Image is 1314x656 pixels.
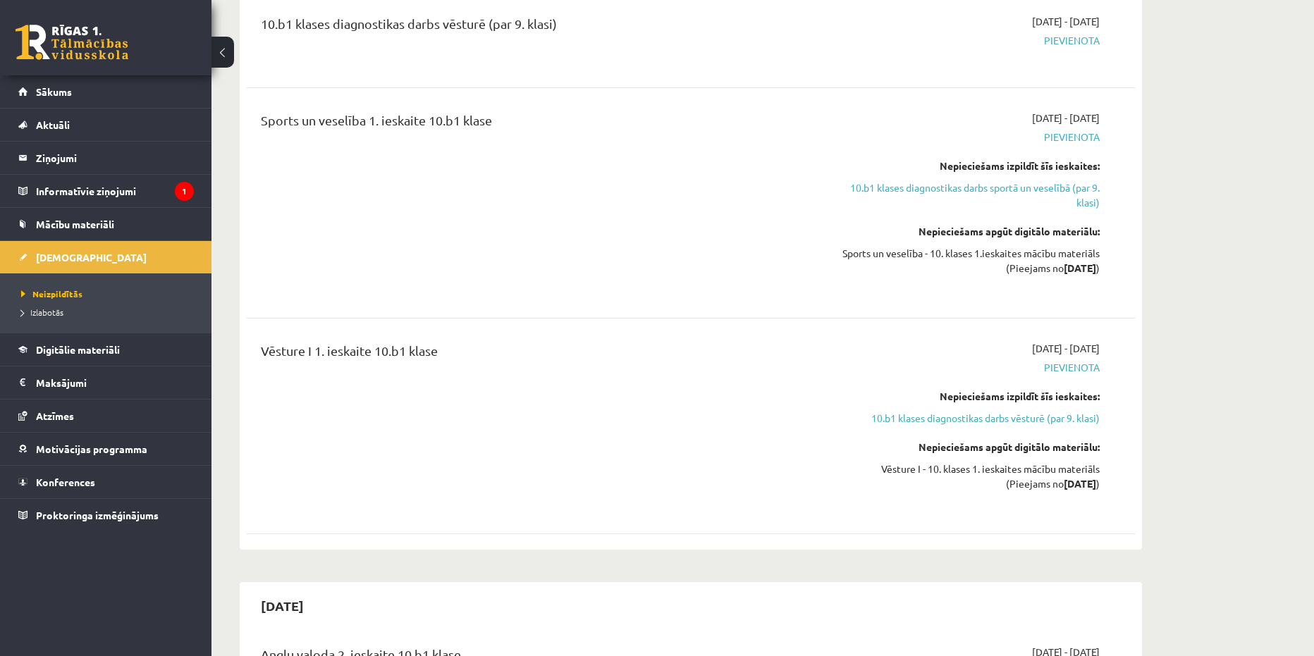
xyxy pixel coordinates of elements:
div: Sports un veselība 1. ieskaite 10.b1 klase [261,111,813,137]
a: Atzīmes [18,400,194,432]
a: Mācību materiāli [18,208,194,240]
a: Proktoringa izmēģinājums [18,499,194,531]
div: 10.b1 klases diagnostikas darbs vēsturē (par 9. klasi) [261,14,813,40]
legend: Informatīvie ziņojumi [36,175,194,207]
a: 10.b1 klases diagnostikas darbs vēsturē (par 9. klasi) [834,411,1100,426]
div: Nepieciešams izpildīt šīs ieskaites: [834,389,1100,404]
i: 1 [175,182,194,201]
span: [DATE] - [DATE] [1032,14,1100,29]
a: Digitālie materiāli [18,333,194,366]
strong: [DATE] [1064,261,1096,274]
div: Nepieciešams izpildīt šīs ieskaites: [834,159,1100,173]
span: [DATE] - [DATE] [1032,111,1100,125]
span: Sākums [36,85,72,98]
a: Neizpildītās [21,287,197,300]
span: Pievienota [834,360,1100,375]
a: Motivācijas programma [18,433,194,465]
span: Aktuāli [36,118,70,131]
span: Pievienota [834,130,1100,144]
h2: [DATE] [247,589,318,622]
span: Izlabotās [21,307,63,318]
legend: Maksājumi [36,366,194,399]
span: Atzīmes [36,409,74,422]
a: Rīgas 1. Tālmācības vidusskola [16,25,128,60]
strong: [DATE] [1064,477,1096,490]
a: Informatīvie ziņojumi1 [18,175,194,207]
span: [DEMOGRAPHIC_DATA] [36,251,147,264]
span: Motivācijas programma [36,443,147,455]
div: Nepieciešams apgūt digitālo materiālu: [834,224,1100,239]
a: 10.b1 klases diagnostikas darbs sportā un veselībā (par 9. klasi) [834,180,1100,210]
span: Neizpildītās [21,288,82,299]
span: Konferences [36,476,95,488]
div: Vēsture I - 10. klases 1. ieskaites mācību materiāls (Pieejams no ) [834,462,1100,491]
a: Ziņojumi [18,142,194,174]
a: [DEMOGRAPHIC_DATA] [18,241,194,273]
div: Nepieciešams apgūt digitālo materiālu: [834,440,1100,454]
div: Sports un veselība - 10. klases 1.ieskaites mācību materiāls (Pieejams no ) [834,246,1100,276]
div: Vēsture I 1. ieskaite 10.b1 klase [261,341,813,367]
span: Proktoringa izmēģinājums [36,509,159,521]
a: Konferences [18,466,194,498]
a: Aktuāli [18,109,194,141]
span: Digitālie materiāli [36,343,120,356]
span: Pievienota [834,33,1100,48]
span: [DATE] - [DATE] [1032,341,1100,356]
span: Mācību materiāli [36,218,114,230]
a: Sākums [18,75,194,108]
legend: Ziņojumi [36,142,194,174]
a: Maksājumi [18,366,194,399]
a: Izlabotās [21,306,197,318]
